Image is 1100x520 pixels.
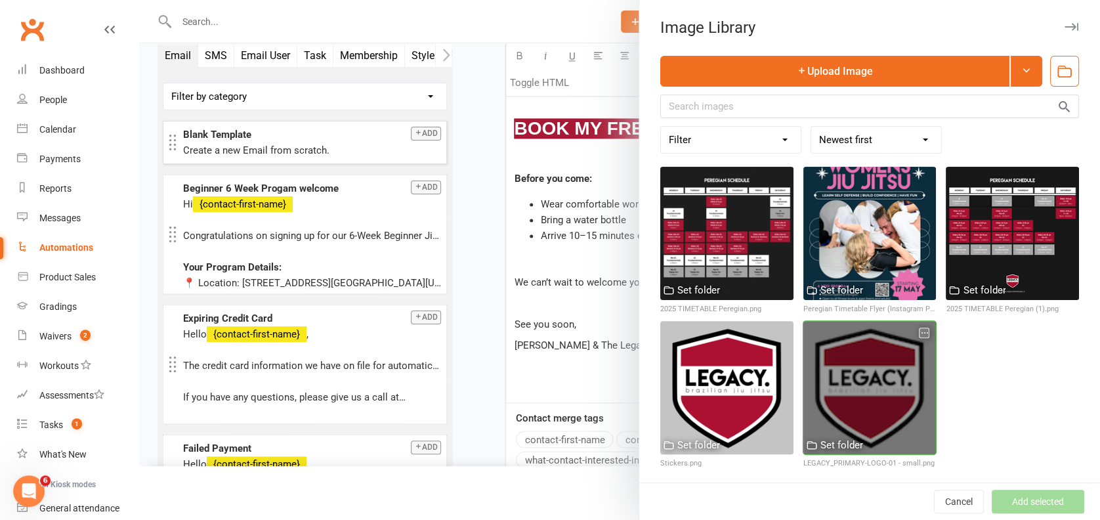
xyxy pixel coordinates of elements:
[660,95,1079,118] input: Search images
[820,437,863,453] div: Set folder
[17,85,138,115] a: People
[39,360,79,371] div: Workouts
[639,18,1100,37] div: Image Library
[39,331,72,341] div: Waivers
[803,167,937,300] img: Peregian Timetable Flyer (Instagram Post (45)).png
[963,282,1005,298] div: Set folder
[17,144,138,174] a: Payments
[17,263,138,292] a: Product Sales
[80,330,91,341] span: 2
[820,282,863,298] div: Set folder
[39,65,85,76] div: Dashboard
[946,167,1079,300] img: 2025 TIMETABLE Peregian (1).png
[934,490,984,513] button: Cancel
[17,322,138,351] a: Waivers 2
[39,272,96,282] div: Product Sales
[13,475,45,507] iframe: Intercom live chat
[39,242,93,253] div: Automations
[946,303,1079,315] div: 2025 TIMETABLE Peregian (1).png
[39,449,87,460] div: What's New
[39,503,119,513] div: General attendance
[17,351,138,381] a: Workouts
[39,390,104,401] div: Assessments
[16,13,49,46] a: Clubworx
[39,420,63,430] div: Tasks
[803,458,937,469] div: LEGACY_PRIMARY-LOGO-01 - small.png
[72,418,82,429] span: 1
[17,174,138,204] a: Reports
[660,321,793,454] img: Stickers.png
[17,233,138,263] a: Automations
[39,183,72,194] div: Reports
[17,381,138,410] a: Assessments
[17,292,138,322] a: Gradings
[39,301,77,312] div: Gradings
[39,154,81,164] div: Payments
[39,95,67,105] div: People
[660,458,793,469] div: Stickers.png
[677,282,720,298] div: Set folder
[660,167,793,300] img: 2025 TIMETABLE Peregian.png
[39,213,81,223] div: Messages
[677,437,720,453] div: Set folder
[40,475,51,486] span: 6
[17,56,138,85] a: Dashboard
[17,410,138,440] a: Tasks 1
[17,440,138,469] a: What's New
[17,115,138,144] a: Calendar
[39,124,76,135] div: Calendar
[660,56,1009,87] button: Upload Image
[17,204,138,233] a: Messages
[660,303,793,315] div: 2025 TIMETABLE Peregian.png
[803,303,937,315] div: Peregian Timetable Flyer (Instagram Post (45)).png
